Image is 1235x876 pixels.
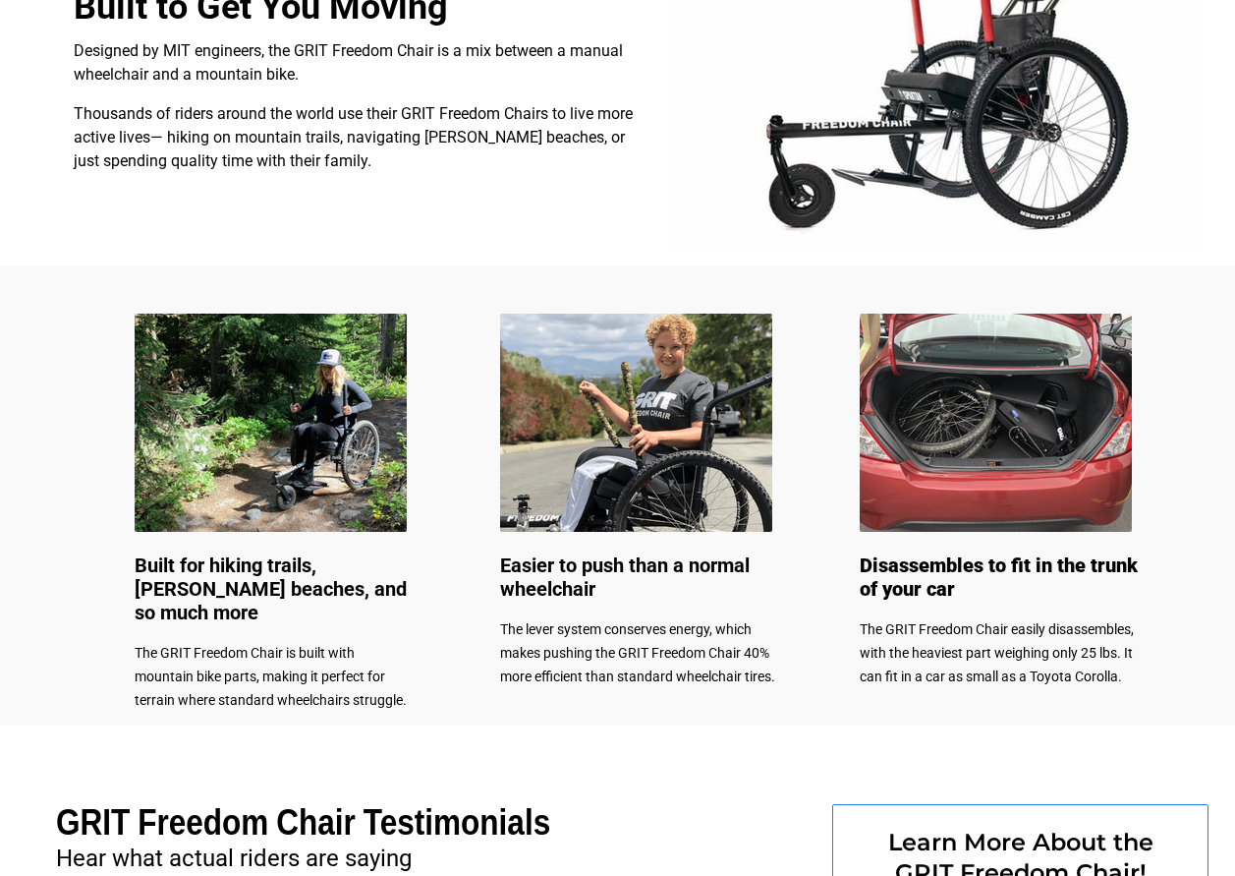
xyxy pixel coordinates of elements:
[5,224,309,242] label: Email must be formatted correctly.
[500,554,750,601] span: Easier to push than a normal wheelchair
[860,554,1138,601] span: Disassembles to fit in the trunk of your car
[56,802,550,843] span: GRIT Freedom Chair Testimonials
[135,554,407,624] span: Built for hiking trails, [PERSON_NAME] beaches, and so much more
[860,621,1134,684] span: The GRIT Freedom Chair easily disassembles, with the heaviest part weighing only 25 lbs. It can f...
[70,493,239,530] input: Get more information
[500,621,775,684] span: The lever system conserves energy, which makes pushing the GRIT Freedom Chair 40% more efficient ...
[74,41,623,84] span: Designed by MIT engineers, the GRIT Freedom Chair is a mix between a manual wheelchair and a moun...
[135,645,407,708] span: The GRIT Freedom Chair is built with mountain bike parts, making it perfect for terrain where sta...
[56,845,412,872] span: Hear what actual riders are saying
[74,104,633,170] span: Thousands of riders around the world use their GRIT Freedom Chairs to live more active lives— hik...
